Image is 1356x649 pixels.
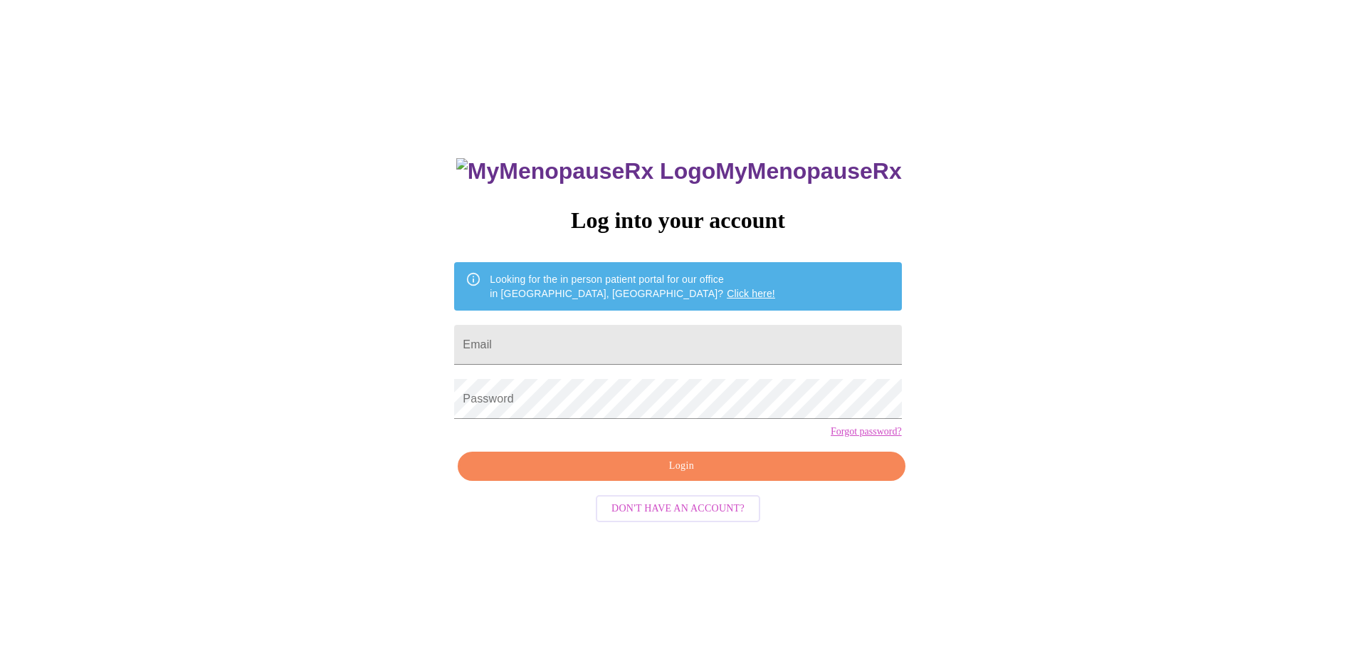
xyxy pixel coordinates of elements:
div: Looking for the in person patient portal for our office in [GEOGRAPHIC_DATA], [GEOGRAPHIC_DATA]? [490,266,775,306]
a: Don't have an account? [592,502,764,514]
h3: Log into your account [454,207,901,234]
span: Don't have an account? [611,500,745,518]
a: Click here! [727,288,775,299]
a: Forgot password? [831,426,902,437]
button: Login [458,452,905,481]
img: MyMenopauseRx Logo [456,158,715,185]
button: Don't have an account? [596,495,760,523]
span: Login [474,457,888,475]
h3: MyMenopauseRx [456,158,902,185]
